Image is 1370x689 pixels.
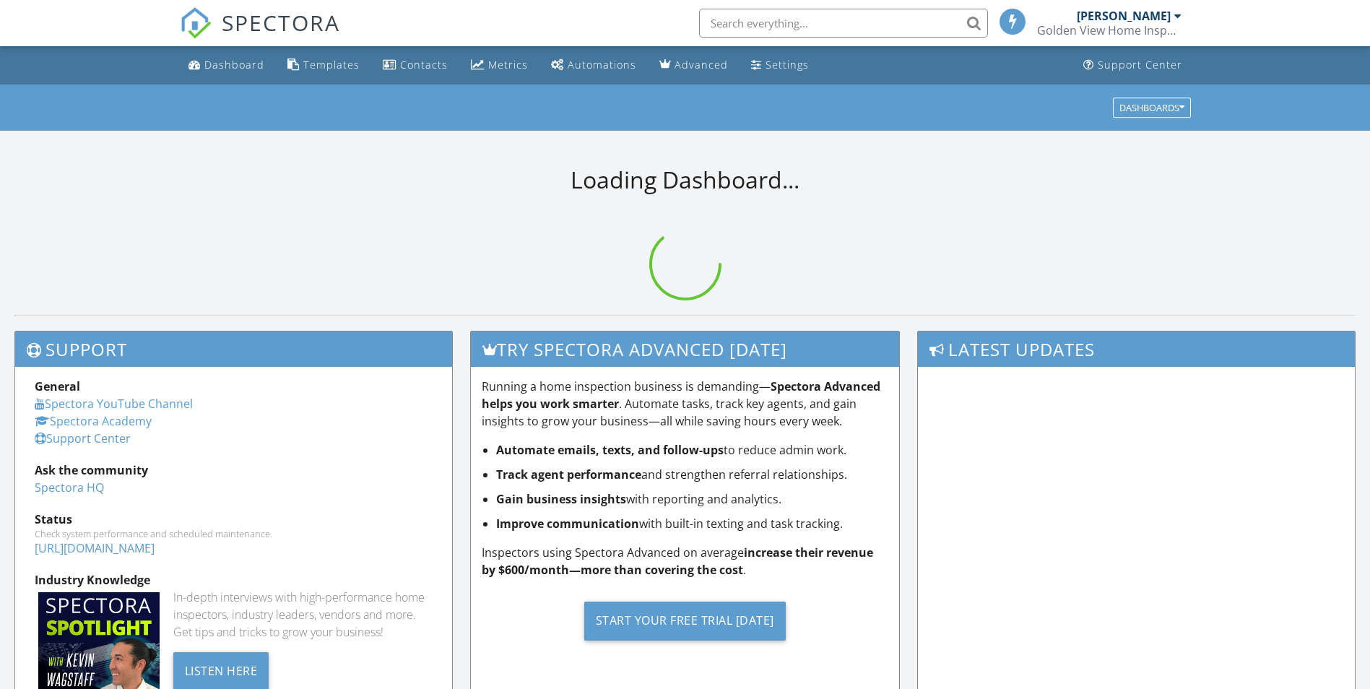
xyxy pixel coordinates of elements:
[766,58,809,71] div: Settings
[496,466,888,483] li: and strengthen referral relationships.
[482,545,873,578] strong: increase their revenue by $600/month—more than covering the cost
[400,58,448,71] div: Contacts
[35,511,433,528] div: Status
[482,378,888,430] p: Running a home inspection business is demanding— . Automate tasks, track key agents, and gain ins...
[496,516,639,532] strong: Improve communication
[654,52,734,79] a: Advanced
[35,430,131,446] a: Support Center
[496,490,888,508] li: with reporting and analytics.
[482,544,888,578] p: Inspectors using Spectora Advanced on average .
[675,58,728,71] div: Advanced
[222,7,340,38] span: SPECTORA
[465,52,534,79] a: Metrics
[180,7,212,39] img: The Best Home Inspection Software - Spectora
[35,396,193,412] a: Spectora YouTube Channel
[173,589,433,641] div: In-depth interviews with high-performance home inspectors, industry leaders, vendors and more. Ge...
[1098,58,1182,71] div: Support Center
[303,58,360,71] div: Templates
[1037,23,1182,38] div: Golden View Home Inspections, LLC
[183,52,270,79] a: Dashboard
[204,58,264,71] div: Dashboard
[584,602,786,641] div: Start Your Free Trial [DATE]
[488,58,528,71] div: Metrics
[482,590,888,651] a: Start Your Free Trial [DATE]
[496,467,641,482] strong: Track agent performance
[482,378,880,412] strong: Spectora Advanced helps you work smarter
[35,413,152,429] a: Spectora Academy
[496,491,626,507] strong: Gain business insights
[282,52,365,79] a: Templates
[35,461,433,479] div: Ask the community
[1077,9,1171,23] div: [PERSON_NAME]
[35,528,433,539] div: Check system performance and scheduled maintenance.
[545,52,642,79] a: Automations (Basic)
[1113,97,1191,118] button: Dashboards
[496,515,888,532] li: with built-in texting and task tracking.
[1119,103,1184,113] div: Dashboards
[377,52,454,79] a: Contacts
[35,571,433,589] div: Industry Knowledge
[1078,52,1188,79] a: Support Center
[173,662,269,678] a: Listen Here
[496,442,724,458] strong: Automate emails, texts, and follow-ups
[15,331,452,367] h3: Support
[35,480,104,495] a: Spectora HQ
[180,19,340,50] a: SPECTORA
[918,331,1355,367] h3: Latest Updates
[471,331,899,367] h3: Try spectora advanced [DATE]
[568,58,636,71] div: Automations
[699,9,988,38] input: Search everything...
[35,540,155,556] a: [URL][DOMAIN_NAME]
[496,441,888,459] li: to reduce admin work.
[745,52,815,79] a: Settings
[35,378,80,394] strong: General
